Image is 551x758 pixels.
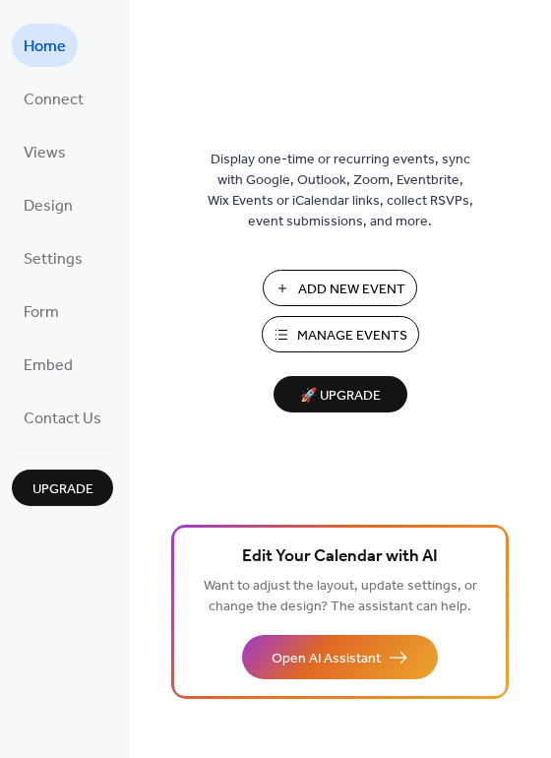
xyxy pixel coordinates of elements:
span: Contact Us [24,404,101,435]
span: Add New Event [298,280,405,300]
span: Want to adjust the layout, update settings, or change the design? The assistant can help. [204,573,477,620]
a: Connect [12,77,95,120]
span: Embed [24,350,73,382]
a: Views [12,130,78,173]
a: Contact Us [12,396,113,439]
span: Views [24,138,66,169]
span: Edit Your Calendar with AI [242,543,438,571]
span: Upgrade [32,479,93,500]
button: 🚀 Upgrade [274,376,407,412]
span: Design [24,191,73,222]
button: Open AI Assistant [242,635,438,679]
span: Open AI Assistant [272,649,381,669]
a: Embed [12,343,85,386]
button: Upgrade [12,470,113,506]
span: Manage Events [297,326,407,347]
span: Settings [24,244,83,276]
span: Home [24,32,66,63]
span: 🚀 Upgrade [285,383,396,410]
span: Connect [24,85,84,116]
a: Design [12,183,85,226]
a: Settings [12,236,94,280]
span: Display one-time or recurring events, sync with Google, Outlook, Zoom, Eventbrite, Wix Events or ... [208,150,473,232]
a: Form [12,289,71,333]
a: Home [12,24,78,67]
span: Form [24,297,59,329]
button: Add New Event [263,270,417,306]
button: Manage Events [262,316,419,352]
